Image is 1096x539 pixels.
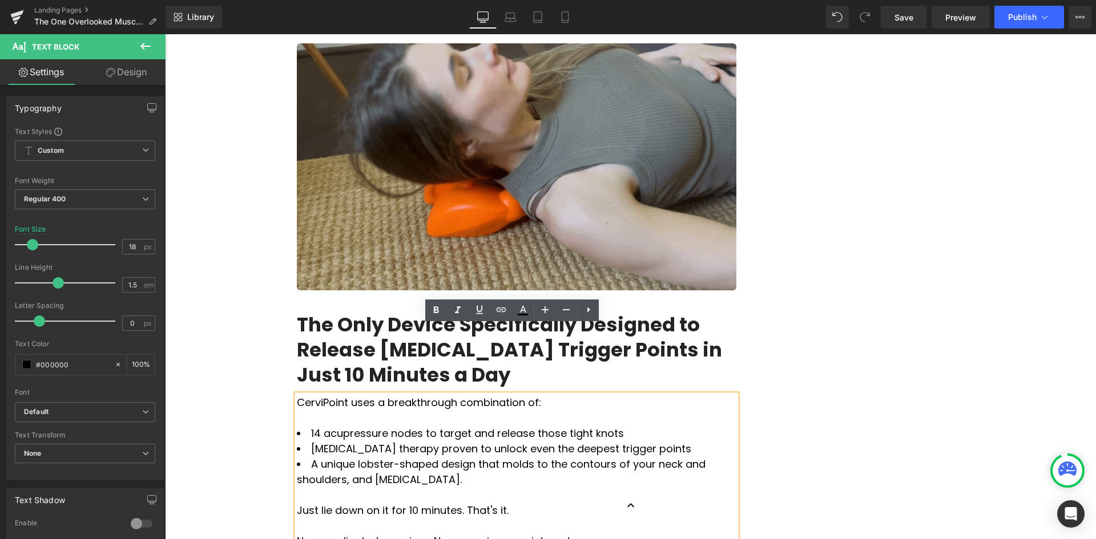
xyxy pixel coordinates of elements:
div: Font Weight [15,177,155,185]
b: Regular 400 [24,194,66,203]
a: Preview [932,6,990,29]
div: Typography [15,97,62,113]
i: Default [24,407,49,417]
div: Open Intercom Messenger [1057,500,1085,528]
li: 14 acupressure nodes to target and release those tight knots [132,391,571,407]
a: Tablet [524,6,551,29]
div: Enable [15,518,119,530]
button: Redo [853,6,876,29]
a: Landing Pages [34,6,166,15]
span: em [144,281,154,289]
li: A unique lobster-shaped design that molds to the contours of your neck and shoulders, and [MEDICA... [132,422,571,453]
b: Custom [38,146,64,156]
div: Text Color [15,340,155,348]
div: Font Size [15,225,46,233]
span: keyboard_arrow_up [457,455,474,487]
span: Publish [1008,13,1037,22]
div: Letter Spacing [15,302,155,310]
div: Text Transform [15,431,155,439]
span: Save [894,11,913,23]
a: Laptop [497,6,524,29]
div: Line Height [15,264,155,271]
h3: The Only Device Specifically Designed to Release [MEDICAL_DATA] Trigger Points in Just 10 Minutes... [132,278,571,354]
div: Text Shadow [15,489,65,505]
a: Desktop [469,6,497,29]
span: Text Block [32,42,79,51]
input: Color [36,358,109,371]
a: Mobile [551,6,579,29]
div: Text Styles [15,127,155,136]
div: Just lie down on it for 10 minutes. That's it. [132,468,571,484]
span: The One Overlooked Muscle Causing [MEDICAL_DATA] [34,17,144,26]
a: New Library [166,6,222,29]
li: [MEDICAL_DATA] therapy proven to unlock even the deepest trigger points [132,407,571,422]
div: Font [15,388,155,396]
b: None [24,449,42,457]
span: px [144,319,154,327]
div: % [127,355,155,375]
span: Library [187,12,214,22]
span: px [144,243,154,250]
button: Publish [994,6,1064,29]
button: Undo [826,6,849,29]
span: Preview [945,11,976,23]
button: More [1069,6,1091,29]
a: Design [85,59,168,85]
div: No complicated exercises. No expensive appointments. [132,499,571,514]
div: CerviPoint uses a breakthrough combination of: [132,360,571,376]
